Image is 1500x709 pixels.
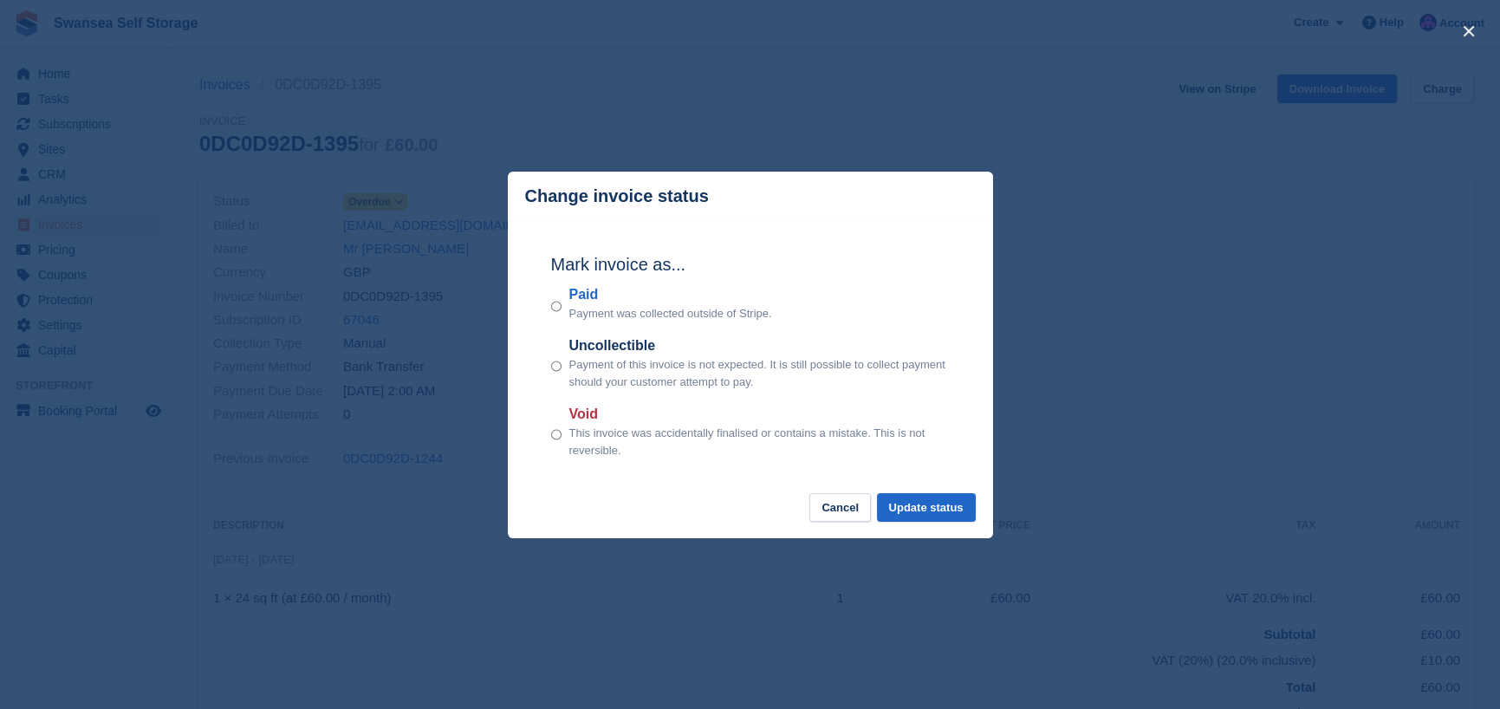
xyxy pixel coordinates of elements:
p: Payment was collected outside of Stripe. [568,305,771,322]
button: Cancel [809,493,871,522]
p: Payment of this invoice is not expected. It is still possible to collect payment should your cust... [568,356,949,390]
p: Change invoice status [525,186,709,206]
label: Void [568,404,949,425]
button: close [1455,17,1483,45]
p: This invoice was accidentally finalised or contains a mistake. This is not reversible. [568,425,949,459]
label: Uncollectible [568,335,949,356]
h2: Mark invoice as... [551,251,950,277]
label: Paid [568,284,771,305]
button: Update status [877,493,976,522]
